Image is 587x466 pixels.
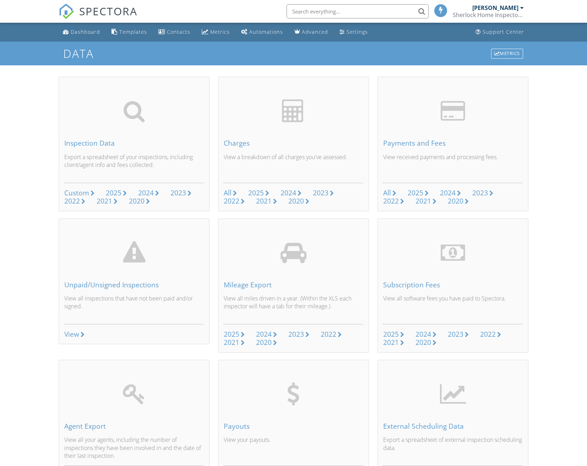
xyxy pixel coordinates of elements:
div: 2023 [170,188,186,197]
div: Custom [64,188,89,197]
div: Inspection Data [64,139,204,147]
span: View all miles driven in a year. [224,294,299,302]
div: 2023 [472,188,488,197]
div: [PERSON_NAME] [472,4,518,11]
a: 2021 [256,197,277,205]
div: Settings [347,28,368,35]
p: View your payouts. [224,436,363,460]
div: 2022 [64,196,80,206]
p: View a breakdown of all charges you've assessed. [224,153,363,177]
div: 2025 [106,188,121,197]
div: External Scheduling Data [383,422,523,430]
a: 2025 [106,189,127,197]
a: 2023 [448,330,469,338]
a: 2021 [97,197,118,205]
a: 2021 [383,338,404,347]
div: All [383,188,391,197]
input: Search everything... [287,4,429,18]
a: 2020 [448,197,469,205]
a: 2023 [472,189,493,197]
a: Dashboard [60,26,103,39]
a: 2024 [138,189,159,197]
a: 2024 [440,189,461,197]
a: 2025 [248,189,269,197]
p: Export a spreadsheet of external inspection scheduling data. [383,436,523,460]
div: 2024 [440,188,456,197]
a: 2022 [64,197,85,205]
div: Payouts [224,422,363,430]
a: 2024 [415,330,436,338]
div: Advanced [302,28,328,35]
div: Charges [224,139,363,147]
div: Dashboard [71,28,100,35]
div: Mileage Export [224,281,363,289]
div: Agent Export [64,422,204,430]
a: 2020 [256,338,277,347]
div: 2020 [288,196,304,206]
div: 2023 [313,188,328,197]
p: View all your agents, including the number of inspections they have been involved in and the date... [64,436,204,460]
a: 2024 [281,189,301,197]
div: 2021 [383,337,399,347]
a: Unpaid/Unsigned Inspections View all inspections that have not been paid and/or signed. View [59,218,210,345]
div: 2020 [129,196,145,206]
div: 2021 [256,196,272,206]
a: 2022 [321,330,342,338]
div: 2022 [480,329,496,339]
a: 2020 [129,197,150,205]
a: 2023 [288,330,309,338]
div: All [224,188,232,197]
div: 2021 [415,196,431,206]
div: 2024 [281,188,296,197]
a: 2024 [256,330,277,338]
p: View all software fees you have paid to Spectora. [383,294,523,318]
p: View all inspections that have not been paid and/or signed. [64,294,204,318]
a: 2022 [224,197,245,205]
div: View [64,330,79,338]
div: 2024 [138,188,154,197]
div: Metrics [491,49,523,59]
div: 2022 [383,196,399,206]
div: 2023 [288,329,304,339]
div: 2024 [256,329,272,339]
a: All [224,189,237,197]
a: 2022 [383,197,404,205]
a: Settings [337,26,371,39]
div: Contacts [167,28,190,35]
div: Sherlock Home Inspector LLC [453,11,524,18]
a: Automations (Basic) [238,26,286,39]
div: Automations [249,28,283,35]
span: SPECTORA [79,4,137,18]
a: 2023 [313,189,334,197]
div: 2025 [408,188,423,197]
div: Templates [119,28,147,35]
div: 2025 [248,188,264,197]
a: 2025 [383,330,404,338]
a: 2023 [170,189,191,197]
div: Subscription Fees [383,281,523,289]
a: 2021 [224,338,245,347]
div: 2020 [448,196,463,206]
p: View received payments and processing fees. [383,153,523,177]
div: Metrics [210,28,230,35]
div: 2021 [97,196,112,206]
a: 2022 [480,330,501,338]
a: SPECTORA [59,10,137,25]
div: Unpaid/Unsigned Inspections [64,281,204,289]
a: 2025 [224,330,245,338]
a: 2020 [415,338,436,347]
div: 2024 [415,329,431,339]
div: 2021 [224,337,239,347]
a: Custom [64,189,94,197]
a: Templates [109,26,150,39]
a: Advanced [292,26,331,39]
a: All [383,189,396,197]
img: The Best Home Inspection Software - Spectora [59,4,74,19]
h1: Data [63,47,524,60]
span: (Within the XLS each inspector will have a tab for their mileage.) [224,294,352,310]
div: 2020 [415,337,431,347]
div: Support Center [483,28,524,35]
div: 2020 [256,337,272,347]
a: Metrics [199,26,233,39]
div: 2025 [224,329,239,339]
